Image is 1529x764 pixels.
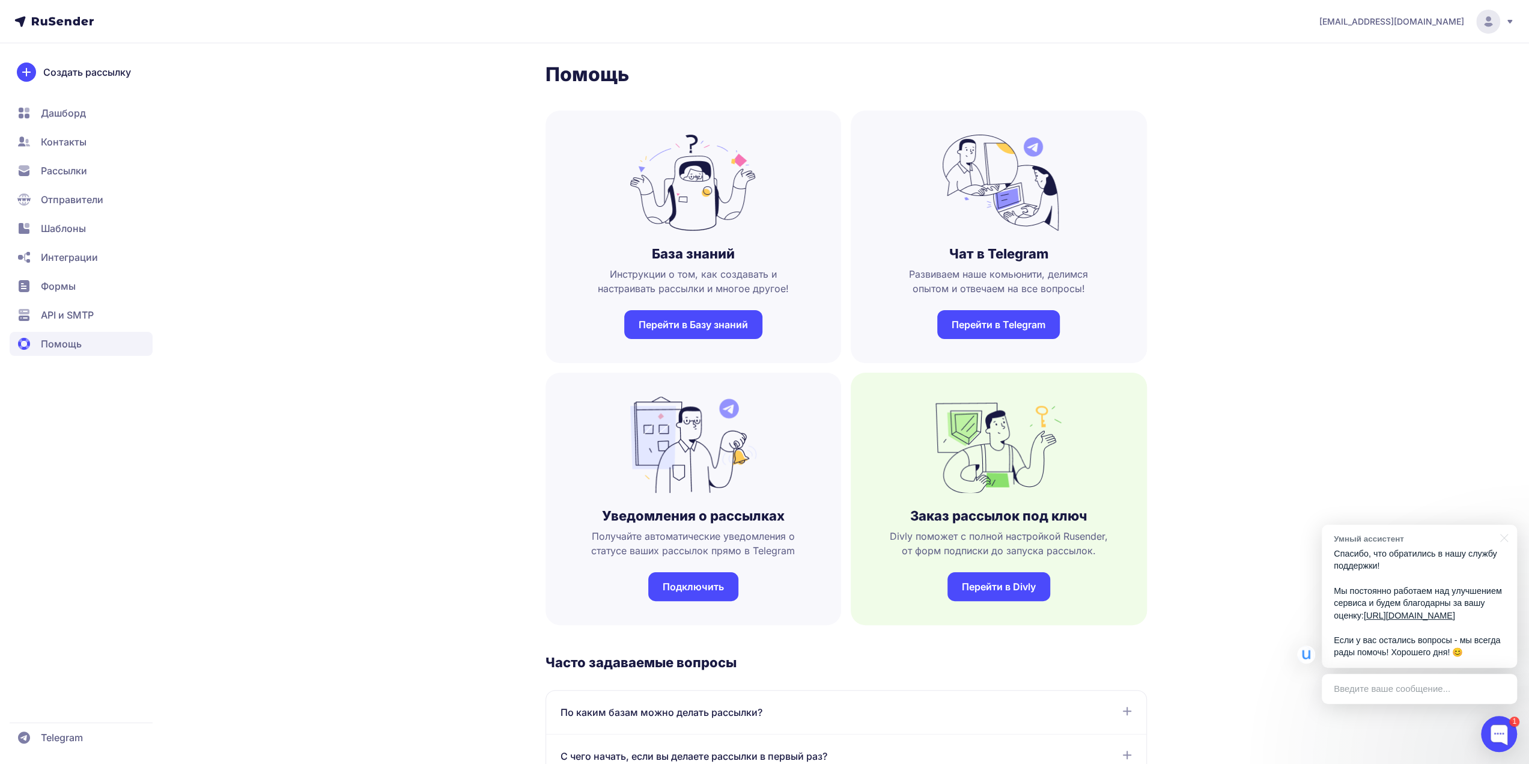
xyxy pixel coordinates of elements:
[41,192,103,207] span: Отправители
[561,705,762,720] span: По каким базам можно делать рассылки?
[43,65,131,79] span: Создать рассылку
[565,529,822,558] span: Получайте автоматические уведомления о статусе ваших рассылок прямо в Telegram
[41,308,94,322] span: API и SMTP
[870,529,1128,558] span: Divly поможет с полной настройкой Rusender, от форм подписки до запуска рассылок.
[935,135,1062,231] img: no_photo
[41,163,87,178] span: Рассылки
[1509,717,1519,727] div: 1
[41,337,82,351] span: Помощь
[1364,611,1455,620] a: [URL][DOMAIN_NAME]
[624,310,762,339] a: Перейти в Базу знаний
[1334,533,1493,545] div: Умный ассистент
[870,267,1128,296] span: Развиваем наше комьюнити, делимся опытом и отвечаем на все вопросы!
[561,749,827,763] span: С чего начать, если вы делаете рассылки в первый раз?
[565,267,822,296] span: Инструкции о том, как создавать и настраивать рассылки и многое другое!
[937,310,1060,339] a: Перейти в Telegram
[1319,16,1464,28] span: [EMAIL_ADDRESS][DOMAIN_NAME]
[41,135,87,149] span: Контакты
[1322,674,1517,704] div: Введите ваше сообщение...
[935,397,1062,493] img: no_photo
[546,654,1147,671] h3: Часто задаваемые вопросы
[10,726,153,750] a: Telegram
[1334,548,1505,659] p: Спасибо, что обратились в нашу службу поддержки! Мы постоянно работаем над улучшением сервиса и б...
[41,279,76,293] span: Формы
[652,245,735,262] h3: База знаний
[630,135,756,231] img: no_photo
[949,245,1048,262] h3: Чат в Telegram
[648,572,738,601] a: Подключить
[41,221,86,236] span: Шаблоны
[947,572,1050,601] a: Перейти в Divly
[1297,646,1315,664] img: Умный ассистент
[630,397,756,493] img: no_photo
[910,507,1087,524] h3: Заказ рассылок под ключ
[602,507,785,524] h3: Уведомления о рассылках
[41,106,86,120] span: Дашборд
[546,63,1147,87] h1: Помощь
[41,250,98,264] span: Интеграции
[41,730,83,745] span: Telegram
